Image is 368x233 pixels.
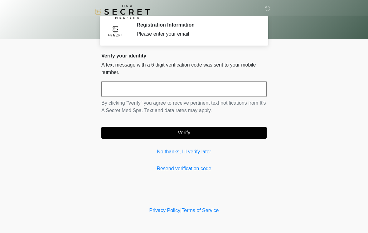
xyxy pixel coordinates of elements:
a: | [180,208,182,213]
a: Privacy Policy [149,208,181,213]
h2: Registration Information [137,22,257,28]
a: No thanks, I'll verify later [101,148,267,156]
p: By clicking "Verify" you agree to receive pertinent text notifications from It's A Secret Med Spa... [101,99,267,114]
img: It's A Secret Med Spa Logo [95,5,150,19]
a: Terms of Service [182,208,219,213]
p: A text message with a 6 digit verification code was sent to your mobile number. [101,61,267,76]
button: Verify [101,127,267,139]
a: Resend verification code [101,165,267,172]
div: Please enter your email [137,30,257,38]
h2: Verify your identity [101,53,267,59]
img: Agent Avatar [106,22,125,41]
